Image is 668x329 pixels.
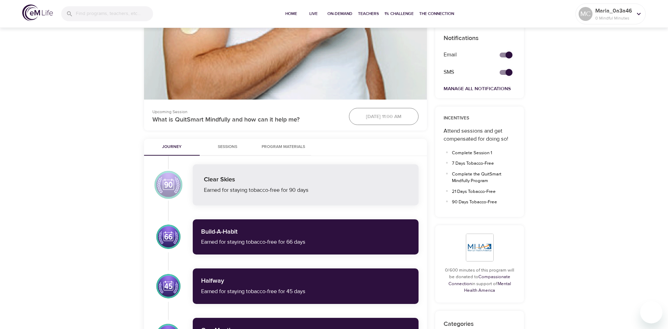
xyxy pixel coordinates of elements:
[201,228,410,237] div: Build-A-Habit
[204,186,407,194] div: Earned for staying tobacco-free for 90 days
[444,33,516,43] p: Notifications
[201,277,410,286] div: Halfway
[444,86,511,92] a: Manage All Notifications
[452,160,507,167] p: 7 Days Tobacco-Free
[579,7,593,21] div: MC
[595,15,632,21] p: 0 Mindful Minutes
[152,115,341,124] p: What is QuitSmart Mindfully and how can it help me?
[384,10,414,17] span: 1% Challenge
[327,10,352,17] span: On-Demand
[640,301,662,323] iframe: Button to launch messaging window
[305,10,322,17] span: Live
[419,10,454,17] span: The Connection
[148,143,196,151] span: Journey
[22,5,53,21] img: logo
[201,238,410,246] div: Earned for staying tobacco-free for 66 days
[204,175,407,185] div: Clear Skies
[444,115,516,122] p: Incentives
[152,109,341,115] p: Upcoming Session
[452,171,507,185] p: Complete the QuitSmart Mindfully Program
[595,7,632,15] p: Marla_0a3a46
[439,64,491,80] div: SMS
[444,267,516,294] p: 0/600 minutes of this program will be donated to in support of
[444,127,516,143] div: Attend sessions and get compensated for doing so!
[448,274,510,287] a: Compassionate Connection
[439,47,491,63] div: Email
[76,6,153,21] input: Find programs, teachers, etc...
[452,150,507,157] p: Complete Session 1
[358,10,379,17] span: Teachers
[444,319,516,329] p: Categories
[260,143,307,151] span: Program Materials
[204,143,251,151] span: Sessions
[283,10,300,17] span: Home
[452,199,507,206] p: 90 Days Tobacco-Free
[452,188,507,195] p: 21 Days Tobacco-Free
[201,288,410,296] div: Earned for staying tobacco-free for 45 days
